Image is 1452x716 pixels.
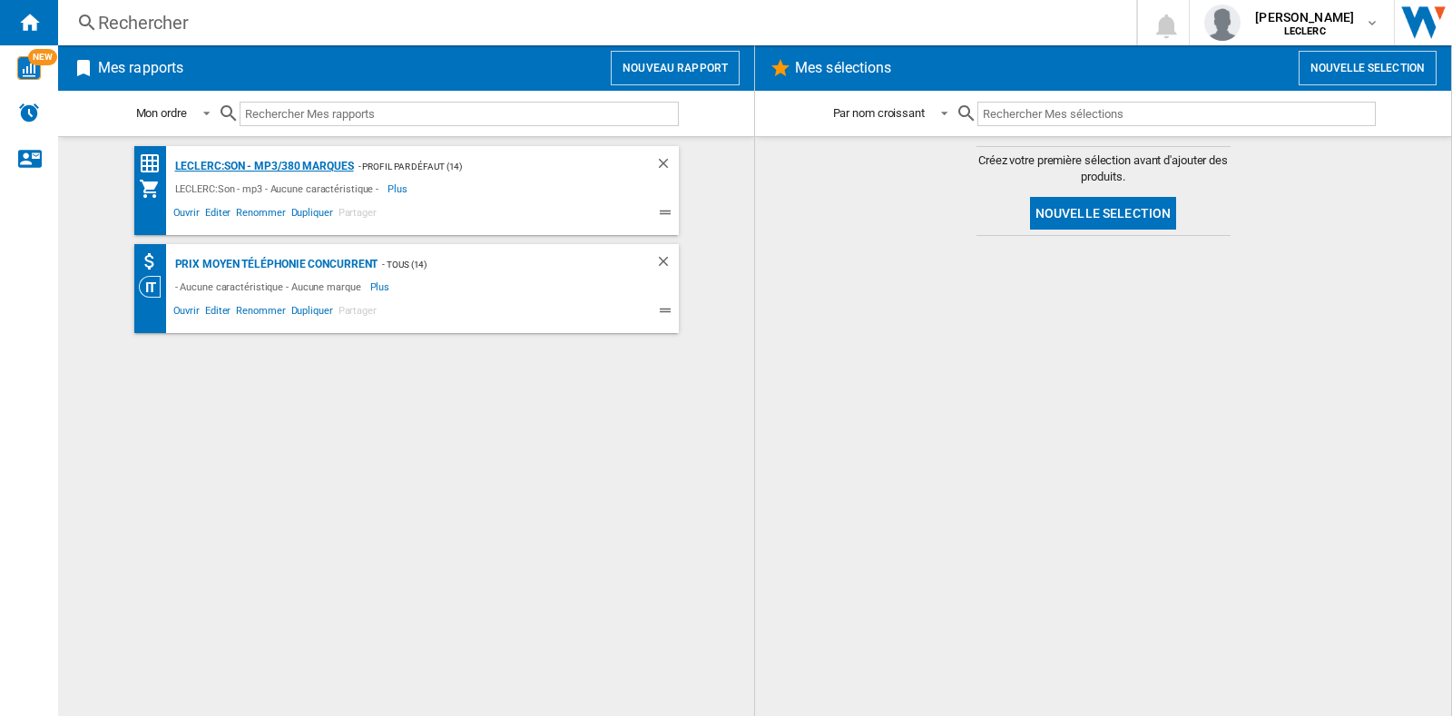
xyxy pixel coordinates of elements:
img: alerts-logo.svg [18,102,40,123]
div: Mon ordre [136,106,187,120]
span: Ouvrir [171,204,202,226]
input: Rechercher Mes rapports [240,102,679,126]
span: [PERSON_NAME] [1255,8,1354,26]
div: LECLERC:Son - mp3 - Aucune caractéristique - [171,178,388,200]
img: profile.jpg [1204,5,1241,41]
input: Rechercher Mes sélections [977,102,1376,126]
div: LECLERC:Son - mp3/380 marques [171,155,354,178]
span: Editer [202,204,233,226]
h2: Mes sélections [791,51,895,85]
h2: Mes rapports [94,51,187,85]
span: Plus [388,178,410,200]
div: Par nom croissant [833,106,925,120]
span: Dupliquer [289,302,336,324]
div: - Aucune caractéristique - Aucune marque [171,276,370,298]
button: Nouveau rapport [611,51,740,85]
div: Rechercher [98,10,1089,35]
span: Partager [336,204,379,226]
div: Matrice des prix [139,152,171,175]
span: Ouvrir [171,302,202,324]
button: Nouvelle selection [1299,51,1437,85]
div: Prix moyen Téléphonie concurrent [171,253,378,276]
span: Renommer [233,302,288,324]
div: Vision Catégorie [139,276,171,298]
div: Moyenne de prix des distributeurs (absolue) [139,250,171,273]
div: Mon assortiment [139,178,171,200]
img: wise-card.svg [17,56,41,80]
div: Supprimer [655,155,679,178]
button: Nouvelle selection [1030,197,1177,230]
div: - Profil par défaut (14) [354,155,619,178]
span: Editer [202,302,233,324]
div: Supprimer [655,253,679,276]
span: Plus [370,276,393,298]
span: NEW [28,49,57,65]
span: Renommer [233,204,288,226]
b: LECLERC [1284,25,1326,37]
span: Créez votre première sélection avant d'ajouter des produits. [976,152,1231,185]
div: - TOUS (14) [378,253,618,276]
span: Dupliquer [289,204,336,226]
span: Partager [336,302,379,324]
